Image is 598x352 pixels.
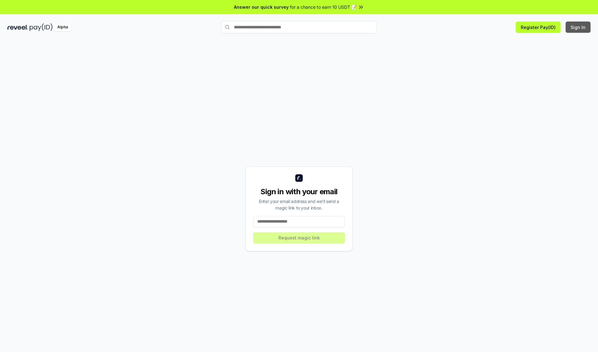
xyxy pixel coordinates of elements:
[234,4,289,10] span: Answer our quick survey
[290,4,357,10] span: for a chance to earn 10 USDT 📝
[566,22,591,33] button: Sign In
[253,187,345,197] div: Sign in with your email
[253,198,345,211] div: Enter your email address and we’ll send a magic link to your inbox.
[7,23,28,31] img: reveel_dark
[516,22,561,33] button: Register Pay(ID)
[295,174,303,182] img: logo_small
[54,23,71,31] div: Alpha
[30,23,53,31] img: pay_id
